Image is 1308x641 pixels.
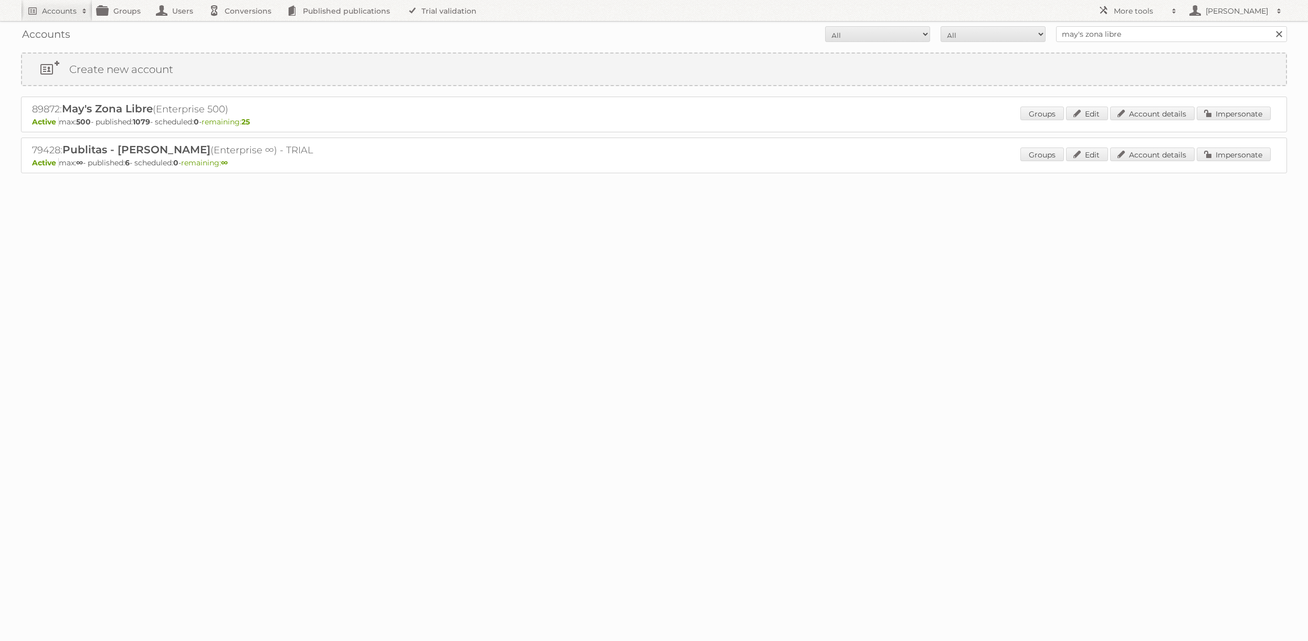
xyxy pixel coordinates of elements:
strong: ∞ [76,158,83,167]
a: Groups [1020,148,1064,161]
span: Publitas - [PERSON_NAME] [62,143,210,156]
strong: ∞ [221,158,228,167]
p: max: - published: - scheduled: - [32,117,1276,127]
strong: 6 [125,158,130,167]
span: remaining: [181,158,228,167]
span: remaining: [202,117,250,127]
a: Create new account [22,54,1286,85]
strong: 0 [173,158,178,167]
a: Groups [1020,107,1064,120]
h2: 89872: (Enterprise 500) [32,102,399,116]
span: Active [32,117,59,127]
h2: Accounts [42,6,77,16]
span: May's Zona Libre [62,102,153,115]
span: Active [32,158,59,167]
h2: 79428: (Enterprise ∞) - TRIAL [32,143,399,157]
h2: More tools [1114,6,1166,16]
h2: [PERSON_NAME] [1203,6,1271,16]
strong: 25 [241,117,250,127]
strong: 0 [194,117,199,127]
p: max: - published: - scheduled: - [32,158,1276,167]
a: Edit [1066,148,1108,161]
strong: 1079 [133,117,150,127]
strong: 500 [76,117,91,127]
a: Impersonate [1197,148,1271,161]
a: Account details [1110,107,1195,120]
a: Impersonate [1197,107,1271,120]
a: Account details [1110,148,1195,161]
a: Edit [1066,107,1108,120]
